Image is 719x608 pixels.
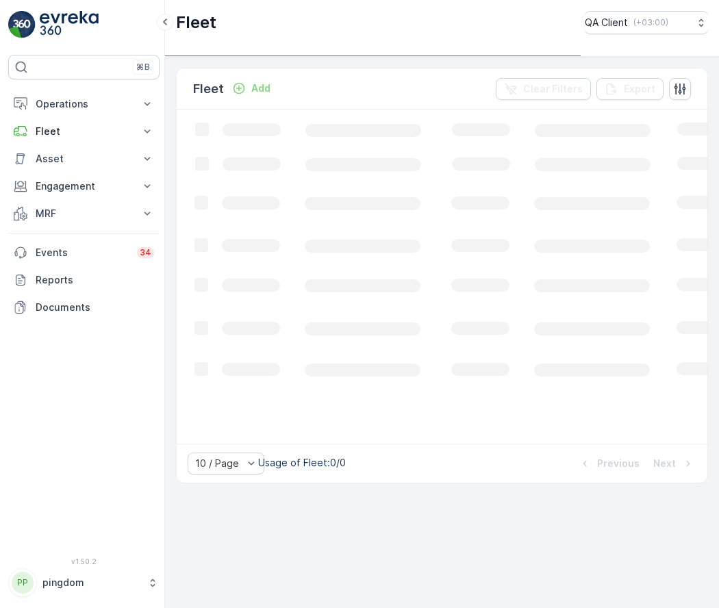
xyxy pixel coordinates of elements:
[8,557,160,566] span: v 1.50.2
[8,11,36,38] img: logo
[36,246,129,259] p: Events
[193,79,224,99] p: Fleet
[40,11,99,38] img: logo_light-DOdMpM7g.png
[227,80,276,97] button: Add
[36,273,154,287] p: Reports
[36,152,132,166] p: Asset
[653,457,676,470] p: Next
[176,12,216,34] p: Fleet
[36,179,132,193] p: Engagement
[523,82,583,96] p: Clear Filters
[8,90,160,118] button: Operations
[136,62,150,73] p: ⌘B
[8,266,160,294] a: Reports
[577,455,641,472] button: Previous
[36,301,154,314] p: Documents
[624,82,655,96] p: Export
[251,81,270,95] p: Add
[36,207,132,220] p: MRF
[8,118,160,145] button: Fleet
[596,78,664,100] button: Export
[42,576,140,590] p: pingdom
[36,97,132,111] p: Operations
[8,145,160,173] button: Asset
[12,572,34,594] div: PP
[8,200,160,227] button: MRF
[36,125,132,138] p: Fleet
[8,568,160,597] button: PPpingdom
[633,17,668,28] p: ( +03:00 )
[496,78,591,100] button: Clear Filters
[258,456,346,470] p: Usage of Fleet : 0/0
[140,247,151,258] p: 34
[585,11,708,34] button: QA Client(+03:00)
[8,173,160,200] button: Engagement
[8,294,160,321] a: Documents
[652,455,696,472] button: Next
[585,16,628,29] p: QA Client
[597,457,640,470] p: Previous
[8,239,160,266] a: Events34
